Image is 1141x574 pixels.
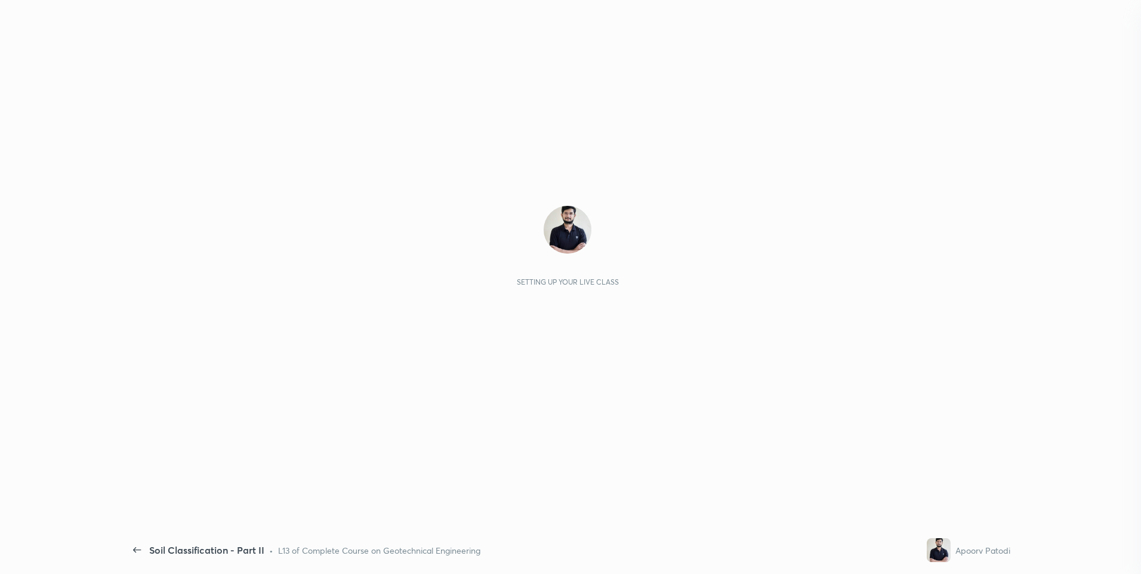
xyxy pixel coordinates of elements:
div: Setting up your live class [517,277,619,286]
img: 3a38f146e3464b03b24dd93f76ec5ac5.jpg [544,206,591,254]
div: L13 of Complete Course on Geotechnical Engineering [278,544,480,557]
div: Soil Classification - Part II [149,543,264,557]
img: 3a38f146e3464b03b24dd93f76ec5ac5.jpg [927,538,951,562]
div: Apoorv Patodi [955,544,1010,557]
div: • [269,544,273,557]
